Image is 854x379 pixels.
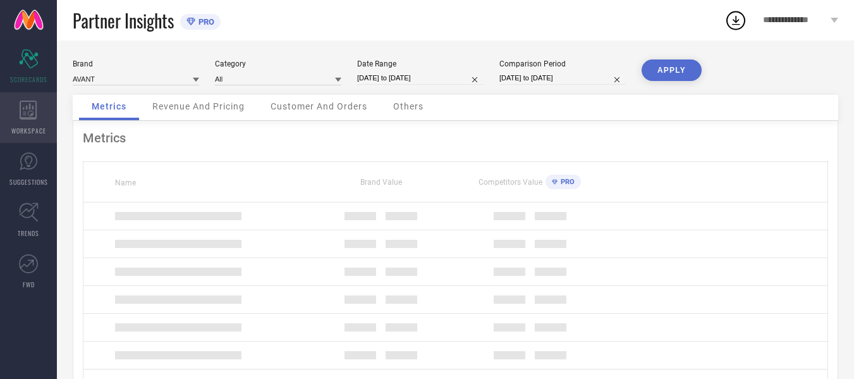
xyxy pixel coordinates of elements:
span: Revenue And Pricing [152,101,245,111]
span: Name [115,178,136,187]
span: Competitors Value [479,178,542,187]
div: Open download list [724,9,747,32]
span: SUGGESTIONS [9,177,48,187]
button: APPLY [642,59,702,81]
div: Date Range [357,59,484,68]
input: Select comparison period [499,71,626,85]
div: Metrics [83,130,828,146]
input: Select date range [357,71,484,85]
span: Others [393,101,424,111]
span: TRENDS [18,228,39,238]
span: PRO [195,17,214,27]
span: PRO [558,178,575,186]
span: Customer And Orders [271,101,367,111]
span: Metrics [92,101,126,111]
span: WORKSPACE [11,126,46,135]
div: Brand [73,59,199,68]
span: Partner Insights [73,8,174,34]
span: Brand Value [360,178,402,187]
span: SCORECARDS [10,75,47,84]
div: Category [215,59,341,68]
span: FWD [23,280,35,289]
div: Comparison Period [499,59,626,68]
